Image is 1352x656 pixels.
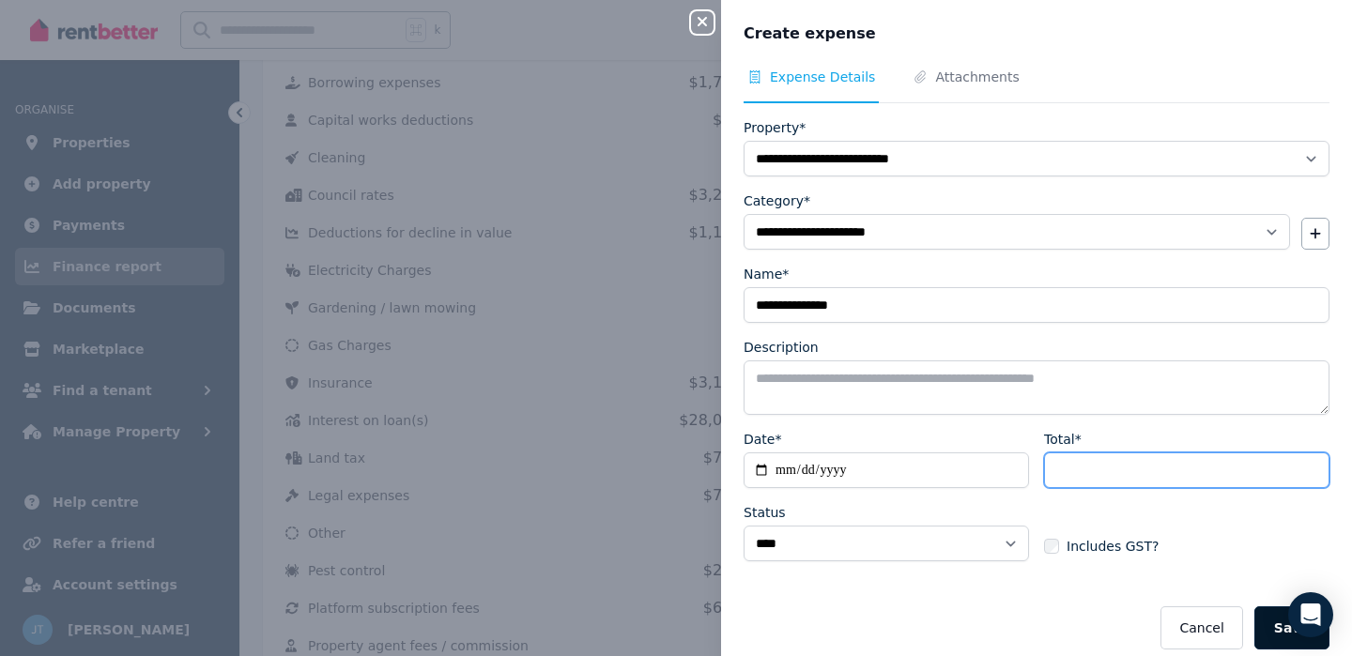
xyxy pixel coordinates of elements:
[744,265,789,283] label: Name*
[1067,537,1159,556] span: Includes GST?
[1044,430,1082,449] label: Total*
[744,191,810,210] label: Category*
[1288,592,1333,637] div: Open Intercom Messenger
[744,118,806,137] label: Property*
[744,23,876,45] span: Create expense
[770,68,875,86] span: Expense Details
[744,68,1329,103] nav: Tabs
[744,338,819,357] label: Description
[744,430,781,449] label: Date*
[744,503,786,522] label: Status
[1160,606,1242,649] button: Cancel
[1254,606,1329,649] button: Save
[935,68,1019,86] span: Attachments
[1044,539,1059,554] input: Includes GST?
